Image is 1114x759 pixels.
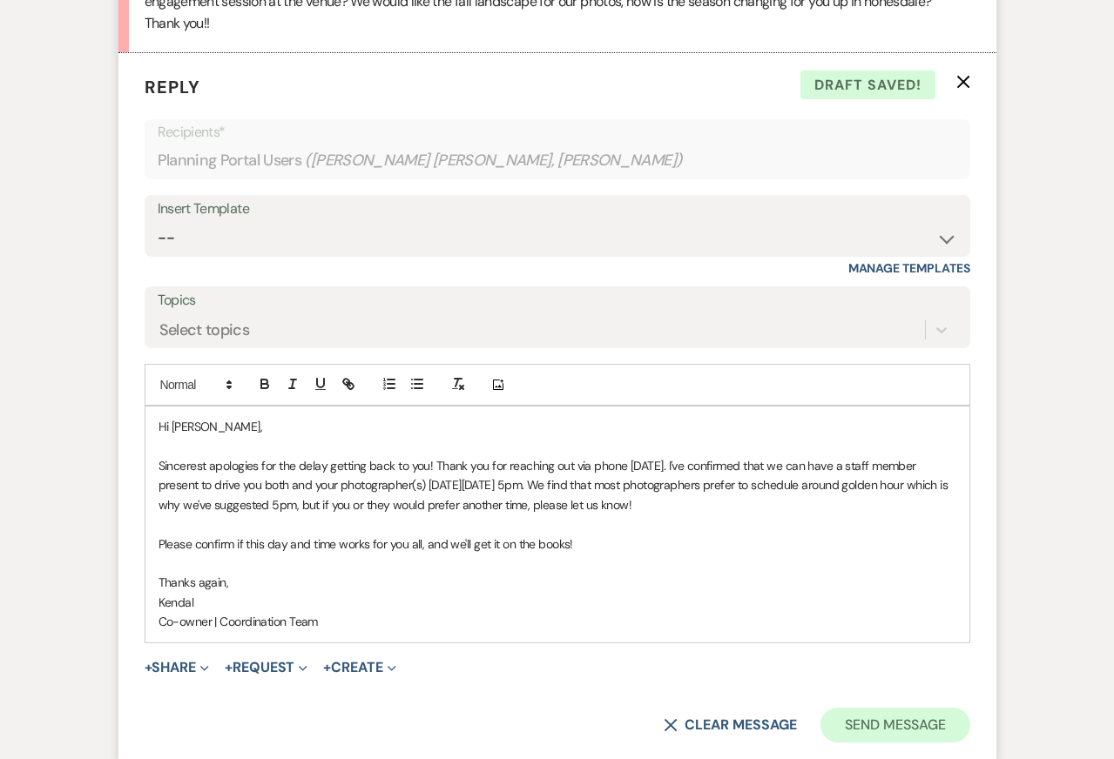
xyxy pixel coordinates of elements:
[158,197,957,222] div: Insert Template
[159,456,956,514] p: Sincerest apologies for the delay getting back to you! Thank you for reaching out via phone [DATE...
[323,661,395,675] button: Create
[225,661,307,675] button: Request
[158,121,957,144] p: Recipients*
[145,661,152,675] span: +
[159,612,956,631] p: Co-owner | Coordination Team
[159,417,956,436] p: Hi [PERSON_NAME],
[664,718,796,732] button: Clear message
[159,573,956,592] p: Thanks again,
[145,661,210,675] button: Share
[159,593,956,612] p: Kendal
[145,76,200,98] span: Reply
[848,260,970,276] a: Manage Templates
[225,661,233,675] span: +
[158,288,957,313] label: Topics
[820,708,969,742] button: Send Message
[158,144,957,178] div: Planning Portal Users
[159,534,956,554] p: Please confirm if this day and time works for you all, and we'll get it on the books!
[800,71,935,100] span: Draft saved!
[323,661,331,675] span: +
[305,149,683,172] span: ( [PERSON_NAME] [PERSON_NAME], [PERSON_NAME] )
[159,319,250,342] div: Select topics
